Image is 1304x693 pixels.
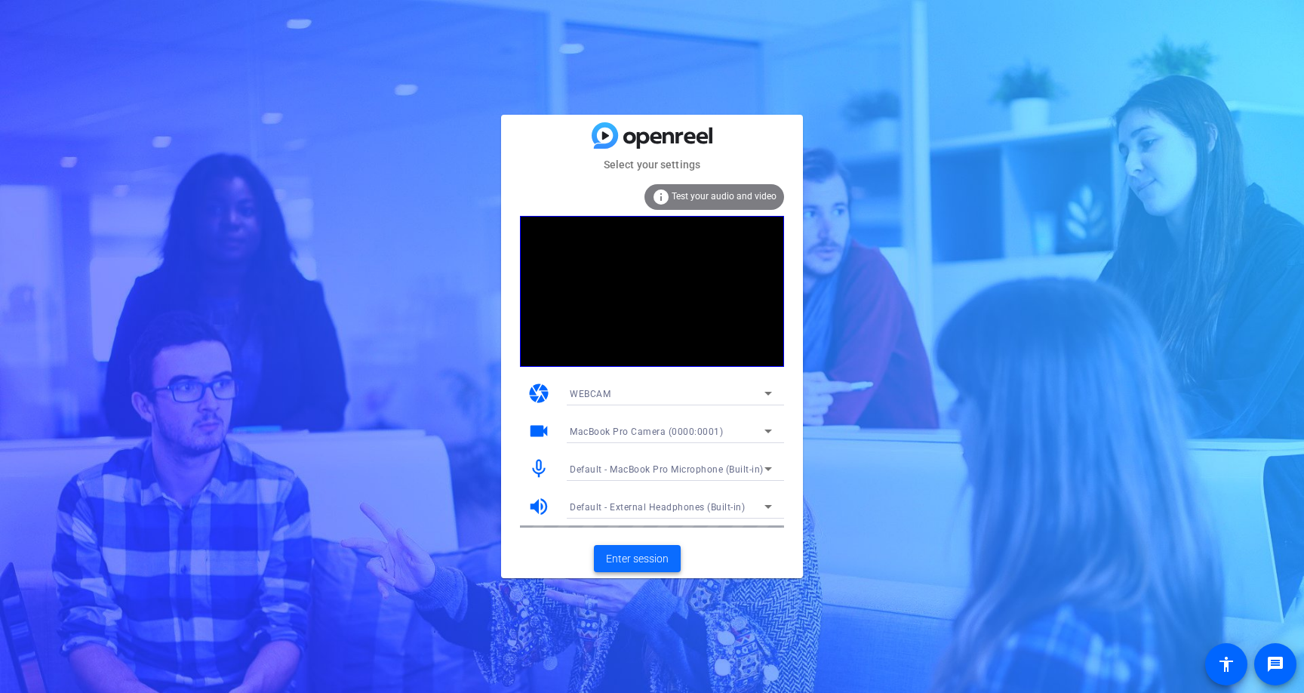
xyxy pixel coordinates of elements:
[570,427,723,437] span: MacBook Pro Camera (0000:0001)
[501,156,803,173] mat-card-subtitle: Select your settings
[1266,655,1284,673] mat-icon: message
[527,420,550,442] mat-icon: videocam
[652,188,670,206] mat-icon: info
[527,382,550,405] mat-icon: camera
[570,464,764,475] span: Default - MacBook Pro Microphone (Built-in)
[527,495,550,518] mat-icon: volume_up
[570,502,745,513] span: Default - External Headphones (Built-in)
[570,389,610,399] span: WEBCAM
[1217,655,1235,673] mat-icon: accessibility
[592,122,712,149] img: blue-gradient.svg
[672,191,777,202] span: Test your audio and video
[594,545,681,572] button: Enter session
[606,551,669,567] span: Enter session
[527,457,550,480] mat-icon: mic_none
